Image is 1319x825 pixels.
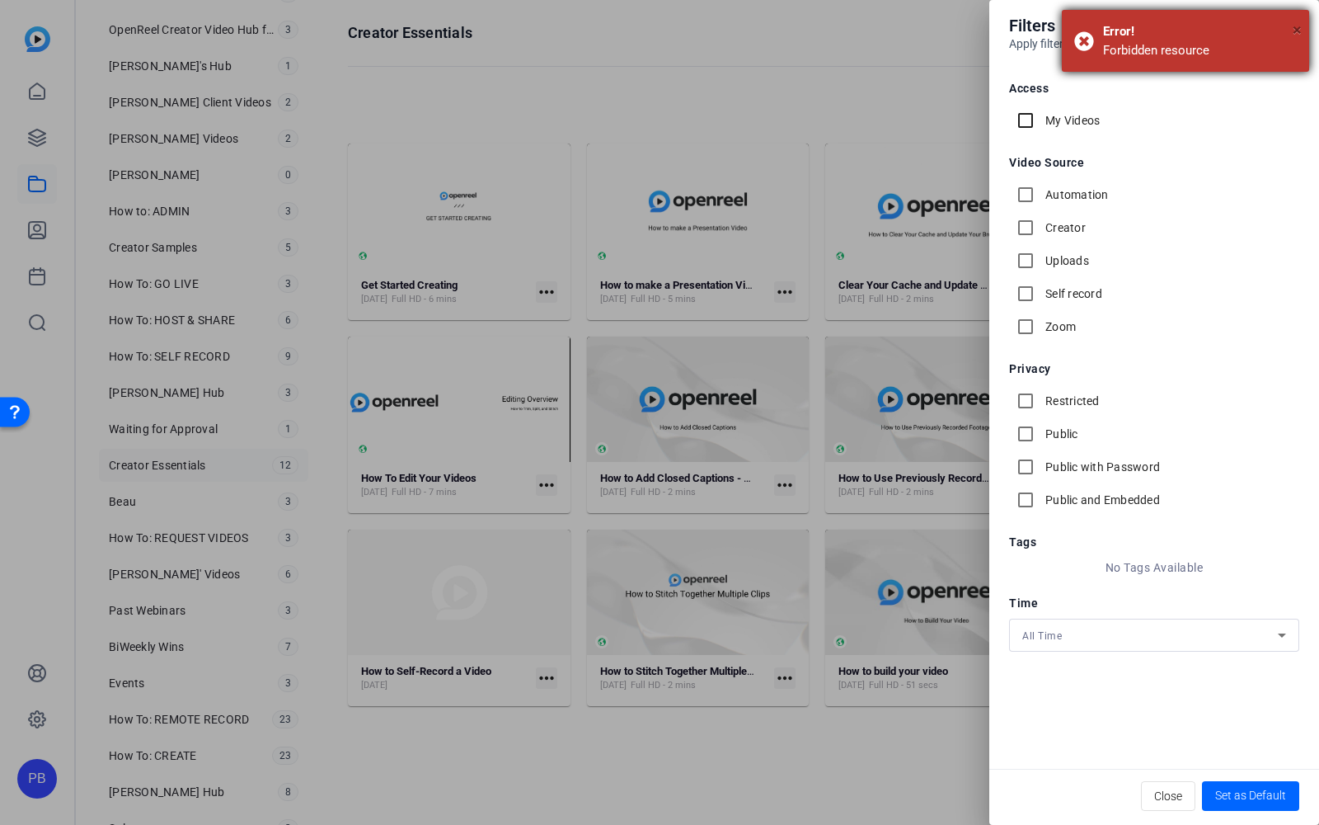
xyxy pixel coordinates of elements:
span: × [1293,20,1302,40]
label: Zoom [1042,318,1076,335]
button: Close [1141,781,1195,811]
h5: Video Source [1009,157,1299,168]
h6: Apply filters to videos [1009,38,1299,49]
h5: Time [1009,597,1299,609]
label: Public [1042,426,1078,442]
button: Set as Default [1202,781,1299,811]
label: Restricted [1042,393,1100,409]
h5: Privacy [1009,363,1299,375]
p: No Tags Available [1009,558,1299,577]
label: Creator [1042,219,1086,236]
h5: Access [1009,82,1299,94]
label: Public and Embedded [1042,492,1160,508]
label: My Videos [1042,112,1100,129]
div: Error! [1103,22,1297,41]
label: Uploads [1042,252,1089,269]
span: Close [1154,780,1182,812]
h4: Filters [1009,13,1299,38]
label: Self record [1042,285,1102,302]
h5: Tags [1009,536,1299,548]
span: All Time [1022,630,1062,642]
div: Forbidden resource [1103,41,1297,60]
label: Public with Password [1042,459,1160,475]
span: Set as Default [1215,787,1286,804]
label: Automation [1042,186,1109,203]
button: Close [1293,17,1302,42]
